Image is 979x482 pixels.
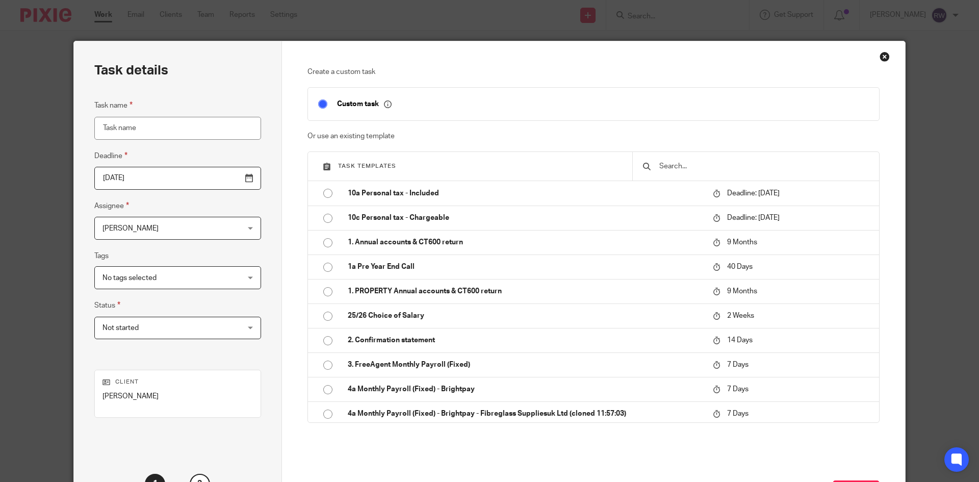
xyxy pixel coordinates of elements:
span: Deadline: [DATE] [727,190,780,197]
span: [PERSON_NAME] [102,225,159,232]
p: Create a custom task [307,67,880,77]
p: 1. Annual accounts & CT600 return [348,237,703,247]
span: No tags selected [102,274,157,282]
input: Task name [94,117,261,140]
p: 10a Personal tax - Included [348,188,703,198]
h2: Task details [94,62,168,79]
span: 7 Days [727,410,749,417]
p: 3. FreeAgent Monthly Payroll (Fixed) [348,360,703,370]
span: Deadline: [DATE] [727,214,780,221]
p: 1. PROPERTY Annual accounts & CT600 return [348,286,703,296]
p: Client [102,378,253,386]
p: 2. Confirmation statement [348,335,703,345]
div: Close this dialog window [880,52,890,62]
p: 1a Pre Year End Call [348,262,703,272]
input: Pick a date [94,167,261,190]
span: 2 Weeks [727,312,754,319]
label: Task name [94,99,133,111]
input: Search... [658,161,869,172]
p: 25/26 Choice of Salary [348,311,703,321]
p: 4a Monthly Payroll (Fixed) - Brightpay - Fibreglass Suppliesuk Ltd (cloned 11:57:03) [348,409,703,419]
span: Not started [102,324,139,332]
p: [PERSON_NAME] [102,391,253,401]
span: 9 Months [727,239,757,246]
span: 7 Days [727,386,749,393]
span: 7 Days [727,361,749,368]
label: Deadline [94,150,127,162]
p: 4a Monthly Payroll (Fixed) - Brightpay [348,384,703,394]
span: Task templates [338,163,396,169]
label: Status [94,299,120,311]
p: Or use an existing template [307,131,880,141]
p: 10c Personal tax - Chargeable [348,213,703,223]
span: 40 Days [727,263,753,270]
span: 9 Months [727,288,757,295]
p: Custom task [337,99,392,109]
span: 14 Days [727,337,753,344]
label: Assignee [94,200,129,212]
label: Tags [94,251,109,261]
